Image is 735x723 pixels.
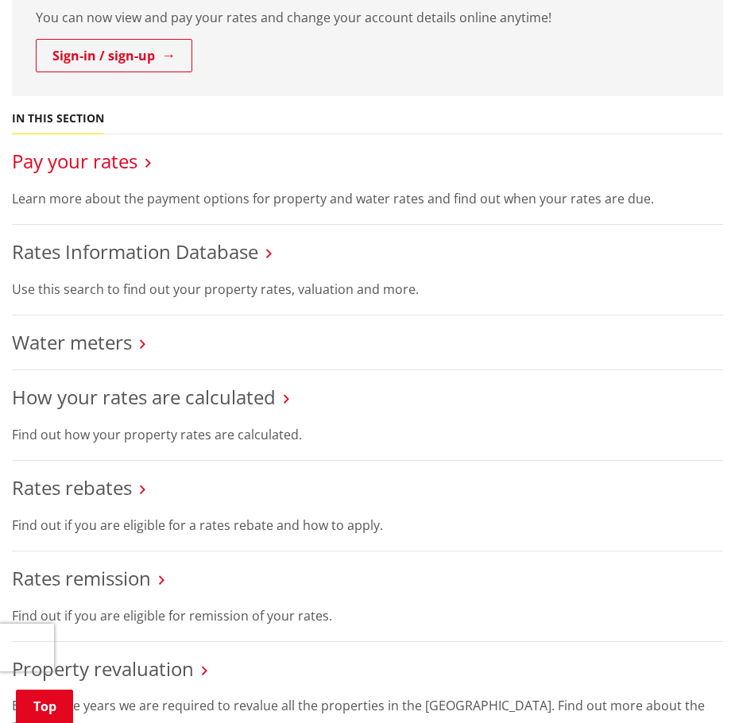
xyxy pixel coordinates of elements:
h5: In this section [12,112,104,126]
a: Rates Information Database [12,238,258,265]
a: How your rates are calculated [12,384,276,410]
a: Rates rebates [12,474,132,501]
p: You can now view and pay your rates and change your account details online anytime! [36,8,699,27]
p: Find out how your property rates are calculated. [12,425,723,444]
p: Use this search to find out your property rates, valuation and more. [12,280,723,299]
p: Find out if you are eligible for a rates rebate and how to apply. [12,516,723,535]
a: Sign-in / sign-up [36,39,192,72]
iframe: Messenger Launcher [662,656,719,713]
a: Top [16,690,73,723]
a: Water meters [12,329,132,355]
a: Pay your rates [12,148,137,174]
a: Property revaluation [12,655,194,682]
a: Rates remission [12,565,151,591]
p: Learn more about the payment options for property and water rates and find out when your rates ar... [12,189,723,208]
p: Find out if you are eligible for remission of your rates. [12,606,723,625]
